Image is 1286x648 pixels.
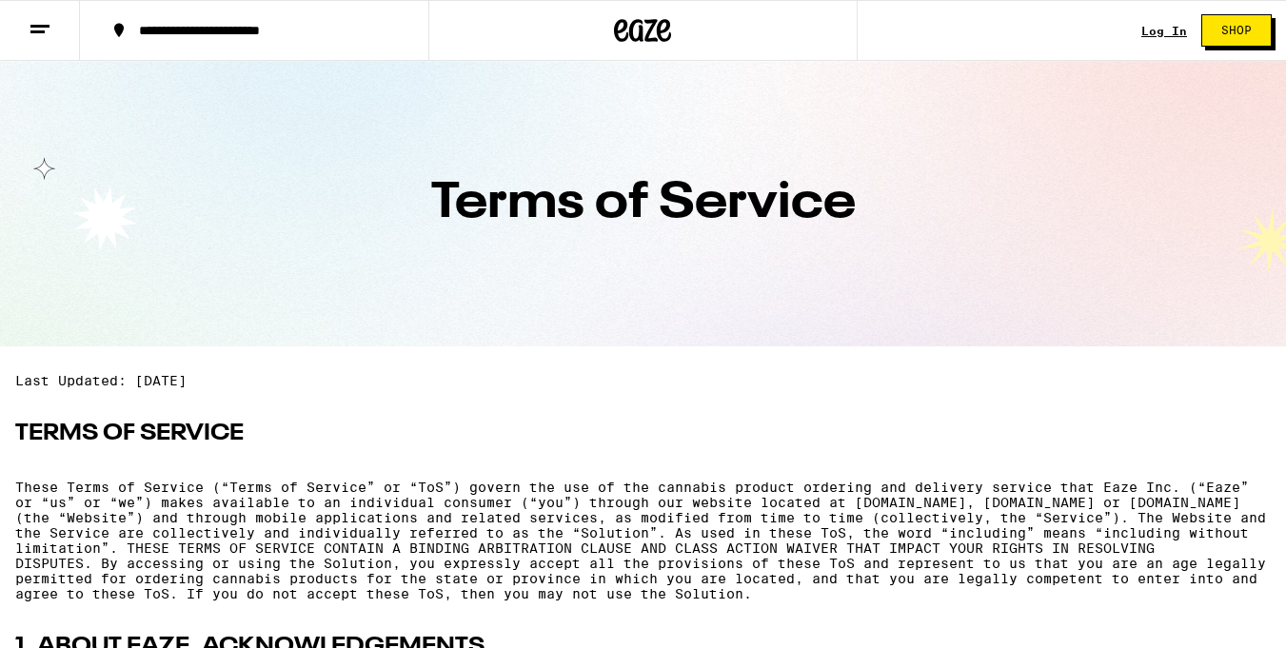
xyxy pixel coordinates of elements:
[15,373,1271,388] p: Last Updated: [DATE]
[1221,25,1252,36] span: Shop
[1141,25,1187,37] a: Log In
[15,480,1271,601] p: These Terms of Service (“Terms of Service” or “ToS”) govern the use of the cannabis product order...
[29,179,1257,228] h1: Terms of Service
[1187,14,1286,47] a: Shop
[1201,14,1272,47] button: Shop
[15,419,1271,449] h2: TERMS OF SERVICE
